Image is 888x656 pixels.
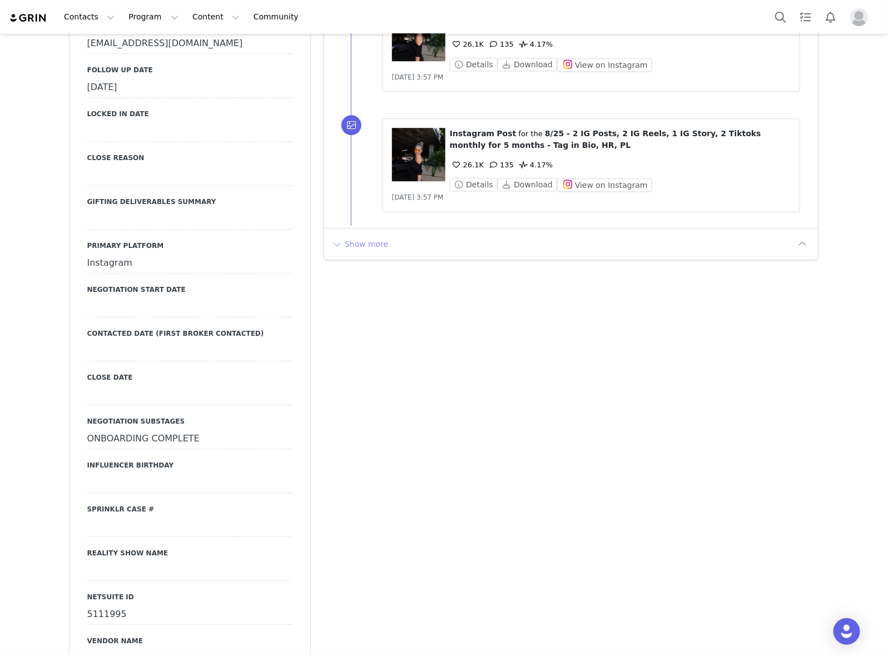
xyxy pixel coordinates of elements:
button: Show more [331,235,389,253]
div: [DATE] [87,78,292,98]
a: View on Instagram [557,61,652,69]
button: Notifications [818,4,843,29]
span: 4.17% [517,40,553,48]
span: [DATE] 3:57 PM [392,193,444,201]
img: placeholder-profile.jpg [850,8,868,26]
span: 135 [487,161,514,169]
button: Profile [844,8,879,26]
div: Instagram [87,254,292,274]
span: 135 [487,40,514,48]
span: [DATE] 3:57 PM [392,73,444,81]
p: Hey [PERSON_NAME], Your proposal has been accepted! We're so excited to have you be apart of the ... [4,4,379,31]
div: Open Intercom Messenger [834,618,860,645]
button: View on Instagram [557,178,652,192]
a: Community [247,4,310,29]
label: Close Date [87,372,292,382]
label: Close Reason [87,153,292,163]
span: 8/25 - 2 IG Posts, 2 IG Reels, 1 IG Story, 2 Tiktoks monthly for 5 months - Tag in Bio, HR, PL [450,129,761,150]
button: Contacts [57,4,121,29]
label: Contacted Date (First Broker Contacted) [87,329,292,339]
label: Sprinklr Case # [87,504,292,514]
label: Gifting Deliverables Summary [87,197,292,207]
div: ONBOARDING COMPLETE [87,429,292,449]
span: 4.17% [517,161,553,169]
label: Influencer Birthday [87,460,292,470]
button: Details [450,178,498,191]
button: Content [186,4,246,29]
a: View on Instagram [557,181,652,189]
label: VENDOR NAME [87,636,292,646]
label: Follow Up Date [87,65,292,75]
label: Primary Platform [87,241,292,251]
button: View on Instagram [557,58,652,72]
div: [EMAIL_ADDRESS][DOMAIN_NAME] [87,34,292,54]
button: Search [768,4,793,29]
label: NETSUITE ID [87,592,292,602]
button: Details [450,58,498,71]
span: Post [497,129,517,138]
p: ⁨ ⁩ ⁨ ⁩ for the ⁨ ⁩ [450,128,791,151]
label: Reality Show Name [87,548,292,558]
a: Tasks [793,4,818,29]
img: grin logo [9,13,48,23]
label: NEGOTIATION SUBSTAGES [87,416,292,426]
p: She have TikTok Repost [4,4,379,13]
button: Download [498,58,557,71]
button: Program [122,4,185,29]
label: Negotiation Start Date [87,285,292,295]
div: 5111995 [87,605,292,625]
span: 26.1K [450,161,484,169]
span: 26.1K [450,40,484,48]
label: Locked In Date [87,109,292,119]
button: Download [498,178,557,191]
span: Instagram [450,129,495,138]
